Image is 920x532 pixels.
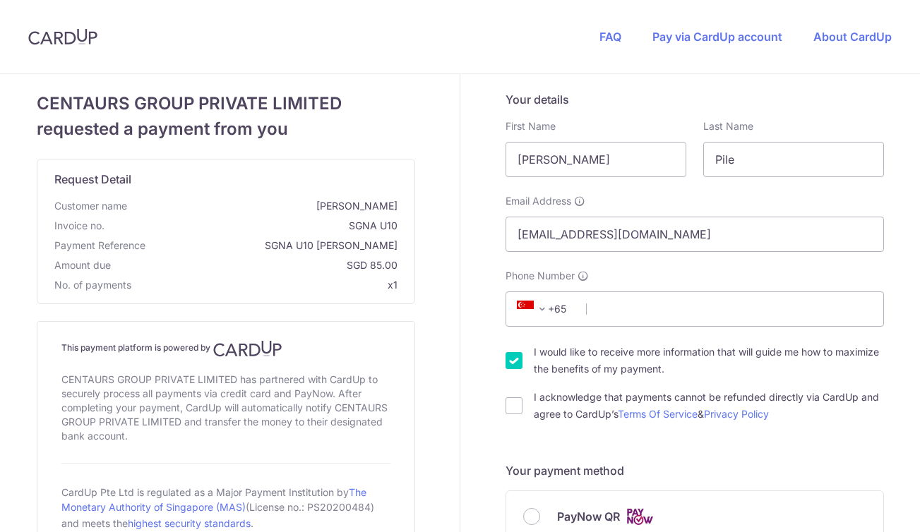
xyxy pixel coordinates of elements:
[534,389,884,423] label: I acknowledge that payments cannot be refunded directly via CardUp and agree to CardUp’s &
[703,142,884,177] input: Last name
[133,199,398,213] span: [PERSON_NAME]
[513,301,576,318] span: +65
[54,172,131,186] span: translation missing: en.request_detail
[557,508,620,525] span: PayNow QR
[388,279,398,291] span: x1
[28,28,97,45] img: CardUp
[506,91,884,108] h5: Your details
[54,278,131,292] span: No. of payments
[652,30,782,44] a: Pay via CardUp account
[703,119,753,133] label: Last Name
[37,91,415,116] span: CENTAURS GROUP PRIVATE LIMITED
[523,508,866,526] div: PayNow QR Cards logo
[37,116,415,142] span: requested a payment from you
[213,340,282,357] img: CardUp
[61,340,390,357] h4: This payment platform is powered by
[151,238,398,253] span: SGNA U10 [PERSON_NAME]
[110,219,398,233] span: SGNA U10
[618,408,698,420] a: Terms Of Service
[54,199,127,213] span: Customer name
[626,508,654,526] img: Cards logo
[534,344,884,377] label: I would like to receive more information that will guide me how to maximize the benefits of my pa...
[517,301,551,318] span: +65
[54,258,111,272] span: Amount due
[506,194,571,208] span: Email Address
[813,30,892,44] a: About CardUp
[506,269,575,283] span: Phone Number
[54,219,104,233] span: Invoice no.
[599,30,621,44] a: FAQ
[54,239,145,251] span: translation missing: en.payment_reference
[117,258,398,272] span: SGD 85.00
[128,517,251,529] a: highest security standards
[506,462,884,479] h5: Your payment method
[506,119,556,133] label: First Name
[506,142,686,177] input: First name
[506,217,884,252] input: Email address
[61,370,390,446] div: CENTAURS GROUP PRIVATE LIMITED has partnered with CardUp to securely process all payments via cre...
[704,408,769,420] a: Privacy Policy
